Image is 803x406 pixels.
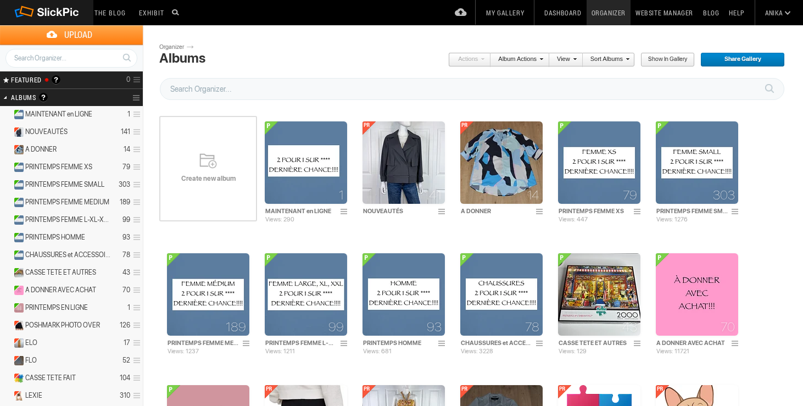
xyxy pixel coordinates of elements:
ins: Private Album [9,374,24,383]
img: Carrerose.webp [656,253,738,336]
a: Expand [1,374,12,382]
span: CHAUSSURES et ACCESSOIRES [25,251,111,259]
span: Views: 11721 [656,348,689,355]
a: Expand [1,286,12,294]
a: Expand [1,321,12,329]
span: PRINTEMPS HOMME [25,233,85,242]
a: Expand [1,127,12,136]
ins: Private Album [9,356,24,365]
span: PRINTEMPS FEMME MEDIUM [25,198,109,207]
ins: Private Album [9,127,24,137]
img: images.webp [460,253,543,336]
a: Expand [1,356,12,364]
span: A DONNER [25,145,57,154]
span: PRINTEMPS FEMME SMALL [25,180,104,189]
ins: Public Album [9,163,24,172]
img: images.webp [265,121,347,204]
a: Sort Albums [583,53,629,67]
img: images.webp [265,253,347,336]
input: MAINTENANT en LIGNE [265,206,337,216]
span: ELO [25,338,37,347]
ins: Public Album [9,215,24,225]
span: FLO [25,356,37,365]
span: PRINTEMPS FEMME L-XL-XXL [25,215,111,224]
ins: Public Album [9,110,24,119]
img: IMG_3055.webp [558,253,640,336]
span: Show in Gallery [640,53,687,67]
a: Expand [1,163,12,171]
input: A DONNER [460,206,533,216]
ins: Public Album [9,268,24,277]
a: Expand [1,303,12,312]
a: Expand [1,145,12,153]
span: Views: 681 [363,348,392,355]
a: Expand [1,251,12,259]
ins: Public Album [9,233,24,242]
input: PRINTEMPS FEMME MEDIUM [167,338,239,348]
a: Expand [1,338,12,347]
span: FEATURED [8,75,42,84]
a: Expand [1,198,12,206]
span: 141 [425,191,442,199]
a: Actions [448,53,484,67]
a: Expand [1,180,12,188]
span: Views: 1276 [656,216,688,223]
input: PRINTEMPS HOMME [363,338,435,348]
input: NOUVEAUTÉS [363,206,435,216]
span: Views: 447 [559,216,588,223]
img: images.webp [558,121,640,204]
span: PRINTEMPS EN LIGNE [25,303,88,312]
span: 189 [226,322,246,331]
span: 78 [525,322,539,331]
ins: Public Album [9,251,24,260]
a: Show in Gallery [640,53,695,67]
span: 70 [721,322,735,331]
span: Upload [13,25,143,45]
span: LEXIE [25,391,42,400]
input: Search photos on SlickPic... [170,5,183,19]
span: CASSE TETE ET AUTRES [25,268,96,277]
ins: Private Album [9,321,24,330]
span: 93 [427,322,442,331]
input: CHAUSSURES et ACCESSOIRES [460,338,533,348]
ins: Public Album [9,303,24,313]
span: PRINTEMPS FEMME XS [25,163,92,171]
img: images.webp [656,121,738,204]
ins: Private Album [9,338,24,348]
span: 303 [713,191,735,199]
img: IMG_0323.webp [363,121,445,204]
ins: Public Album [9,180,24,190]
span: 1 [339,191,344,199]
span: A DONNER AVEC ACHAT [25,286,96,294]
span: MAINTENANT en LIGNE [25,110,92,119]
input: PRINTEMPS FEMME XS [558,206,631,216]
ins: Public Album [9,198,24,207]
input: PRINTEMPS FEMME SMALL [656,206,728,216]
input: Search Organizer... [160,78,784,100]
a: Search [116,48,137,67]
span: Create new album [159,174,257,183]
a: Album Actions [490,53,543,67]
span: CASSE TETE FAIT [25,374,76,382]
span: 43 [622,322,637,331]
a: Expand [1,110,12,118]
span: Views: 1211 [265,348,295,355]
span: 14 [527,191,539,199]
input: CASSE TETE ET AUTRES [558,338,631,348]
img: DSC_0126.webp [460,121,543,204]
img: images.webp [167,253,249,336]
span: Views: 3228 [461,348,493,355]
img: images.webp [363,253,445,336]
div: Albums [159,51,205,66]
a: Expand [1,215,12,224]
a: View [549,53,577,67]
ins: Private Album [9,391,24,401]
input: PRINTEMPS FEMME L-XL-XXL [265,338,337,348]
a: Expand [1,268,12,276]
span: Views: 129 [559,348,587,355]
h2: Albums [11,89,103,106]
span: Share Gallery [700,53,777,67]
span: POSHMARK PHOTO OVER [25,321,100,330]
a: Expand [1,391,12,399]
input: Search Organizer... [5,49,137,68]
